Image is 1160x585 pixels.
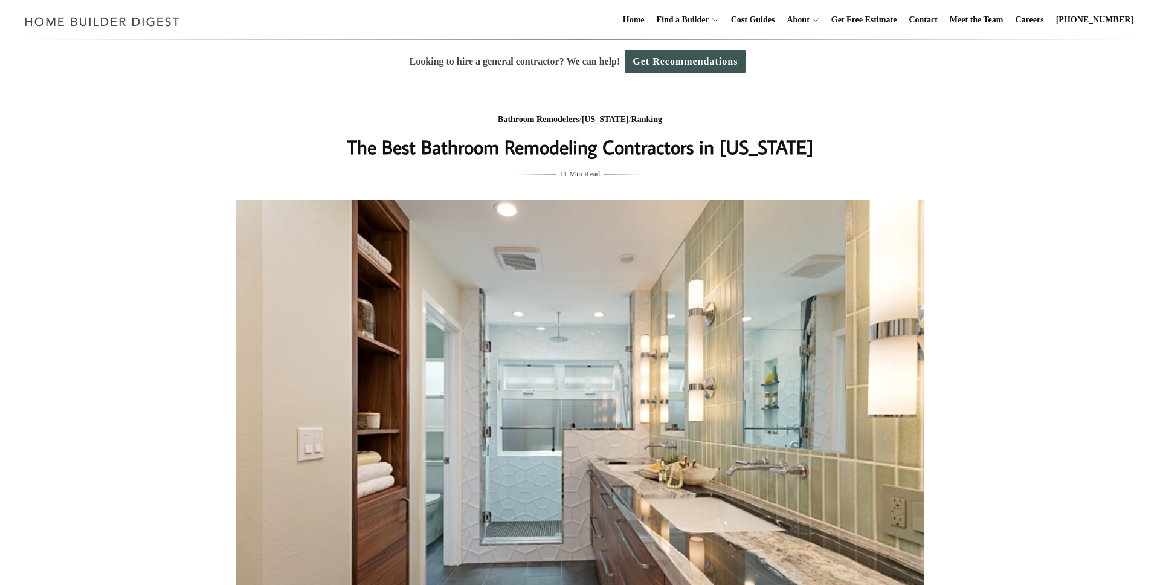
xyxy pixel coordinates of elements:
a: Cost Guides [726,1,780,39]
a: [PHONE_NUMBER] [1051,1,1138,39]
span: 11 Min Read [560,167,600,181]
a: Bathroom Remodelers [498,115,579,124]
a: Meet the Team [945,1,1008,39]
a: Ranking [631,115,662,124]
a: Get Free Estimate [826,1,902,39]
a: [US_STATE] [582,115,629,124]
h1: The Best Bathroom Remodeling Contractors in [US_STATE] [339,132,821,161]
a: Home [618,1,649,39]
a: Find a Builder [652,1,709,39]
img: Home Builder Digest [19,10,185,33]
a: Careers [1011,1,1049,39]
a: Get Recommendations [625,50,746,73]
div: / / [339,112,821,128]
a: Contact [904,1,942,39]
a: About [782,1,809,39]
